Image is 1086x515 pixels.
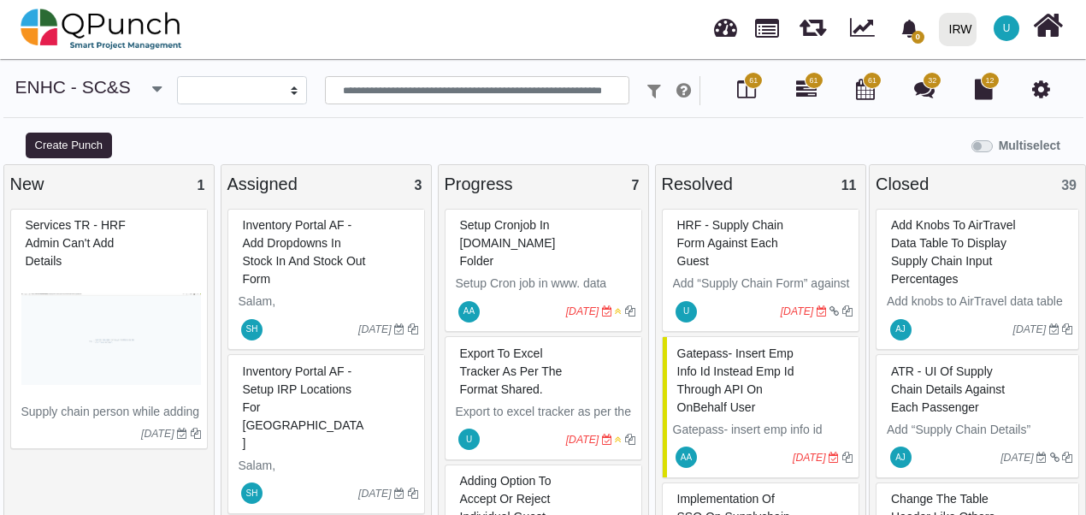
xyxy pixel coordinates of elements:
span: Usman.ali [994,15,1019,41]
i: Document Library [975,79,993,99]
i: [DATE] [793,452,826,464]
i: Due Date [829,453,839,463]
a: bell fill0 [890,1,932,55]
span: Projects [755,11,779,38]
span: SH [246,325,258,334]
i: Due Date [1036,453,1047,463]
div: Resolved [662,171,859,197]
i: [DATE] [1013,323,1047,335]
svg: bell fill [900,20,918,38]
span: U [683,307,689,316]
span: #83611 [460,218,556,268]
i: [DATE] [141,428,174,440]
i: Clone [625,435,635,445]
span: #83358 [891,364,1005,414]
span: U [466,435,472,444]
span: Syed Huzaifa Bukhari [241,319,263,340]
i: Due Date [602,435,612,445]
span: Ahad Ahmed Taji [458,301,480,323]
span: Abdullah Jahangir [890,319,912,340]
span: Ahad Ahmed Taji [676,447,697,468]
i: Dependant Task [1050,453,1059,463]
i: [DATE] [358,488,392,500]
button: Create Punch [26,133,112,158]
i: [DATE] [781,305,814,317]
a: 61 [796,86,817,99]
span: 32 [928,75,936,87]
span: 61 [749,75,758,87]
img: ab897efa-616e-4db9-bf56-30a6f1a15fdd.png [21,275,201,403]
i: Clone [408,488,418,499]
b: Multiselect [999,139,1060,152]
span: 7 [632,178,640,192]
span: AA [463,307,475,316]
i: [DATE] [566,434,599,446]
div: New [10,171,208,197]
span: 39 [1061,178,1077,192]
p: Salam, [239,457,418,475]
div: Closed [876,171,1079,197]
div: Assigned [227,171,425,197]
i: Due Date [1049,324,1059,334]
i: Medium [615,435,622,445]
i: Clone [842,306,853,317]
span: #83735 [243,364,364,450]
i: Board [737,79,756,99]
i: Home [1033,9,1063,42]
i: Clone [191,429,201,439]
span: Usman.ali [458,429,480,450]
span: #83232 [677,346,794,414]
span: 11 [841,178,857,192]
span: #82219 [26,218,126,268]
i: Due Date [394,488,404,499]
span: Usman.ali [676,301,697,323]
i: e.g: punch or !ticket or &Category or #label or @username or $priority or *iteration or ^addition... [676,82,691,99]
span: 61 [868,75,876,87]
i: Clone [625,306,635,317]
i: Clone [842,453,853,463]
a: IRW [931,1,983,57]
i: Punch Discussion [914,79,935,99]
span: Releases [800,9,826,37]
i: Dependant Task [829,306,839,317]
span: U [1003,23,1011,33]
span: 61 [810,75,818,87]
i: Due Date [177,429,187,439]
p: Gatepass- insert emp info id instead emp id through API on onBehalf user [673,421,853,475]
img: qpunch-sp.fa6292f.png [21,3,182,55]
i: [DATE] [1000,452,1034,464]
span: #83736 [243,218,366,286]
div: IRW [949,15,972,44]
i: Clone [1062,453,1072,463]
div: Notification [894,13,924,44]
div: Progress [445,171,642,197]
span: Abdullah Jahangir [890,447,912,468]
span: 3 [415,178,422,192]
span: AA [681,453,692,462]
i: Calendar [856,79,875,99]
span: #83510 [460,346,563,396]
i: [DATE] [566,305,599,317]
p: Add knobs to AirTravel data table to display supply chain input percentages [887,293,1072,346]
span: Dashboard [714,10,737,36]
i: Clone [408,324,418,334]
i: [DATE] [358,323,392,335]
p: Export to excel tracker as per the format shared. [456,403,635,439]
a: ENHC - SC&S [15,77,131,97]
i: Due Date [817,306,827,317]
i: Gantt [796,79,817,99]
span: Syed Huzaifa Bukhari [241,482,263,504]
a: U [983,1,1030,56]
p: Add “Supply Chain Form” against each Guest. [673,275,853,311]
i: Due Date [602,306,612,317]
p: Add “Supply Chain Details” against each Passenger, including option to accept or reject. [887,421,1072,475]
p: Supply chain person while adding details to approve HRF is getting unauthorized error [21,403,201,457]
span: AJ [895,325,906,334]
div: Dynamic Report [841,1,890,57]
span: 0 [912,31,924,44]
span: SH [246,489,258,498]
p: Salam, [239,293,418,311]
i: Clone [1062,324,1072,334]
i: Due Date [394,324,404,334]
p: Setup Cron job in www. data folder instead of root folder linked to 500 server error [456,275,635,329]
